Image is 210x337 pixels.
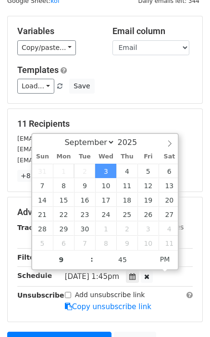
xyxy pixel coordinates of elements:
a: Templates [17,65,59,75]
span: September 27, 2025 [159,207,180,221]
span: September 16, 2025 [74,193,95,207]
span: September 6, 2025 [159,164,180,178]
span: September 9, 2025 [74,178,95,193]
span: September 8, 2025 [53,178,74,193]
input: Year [115,138,149,147]
strong: Tracking [17,224,49,231]
span: September 3, 2025 [95,164,116,178]
small: [EMAIL_ADDRESS][DOMAIN_NAME] [17,145,124,153]
span: Wed [95,154,116,160]
strong: Unsubscribe [17,291,64,299]
small: [EMAIL_ADDRESS][DOMAIN_NAME] [17,156,124,164]
h5: Advanced [17,207,193,217]
span: September 25, 2025 [116,207,137,221]
a: Copy unsubscribe link [65,302,151,311]
span: October 5, 2025 [32,236,53,250]
span: Sat [159,154,180,160]
input: Hour [32,250,91,269]
span: September 14, 2025 [32,193,53,207]
span: September 30, 2025 [74,221,95,236]
span: October 11, 2025 [159,236,180,250]
span: October 1, 2025 [95,221,116,236]
span: October 10, 2025 [137,236,159,250]
strong: Schedule [17,272,52,279]
span: September 13, 2025 [159,178,180,193]
input: Minute [93,250,152,269]
span: September 10, 2025 [95,178,116,193]
span: October 3, 2025 [137,221,159,236]
a: Load... [17,79,54,94]
strong: Filters [17,253,42,261]
span: Click to toggle [152,250,178,269]
iframe: Chat Widget [162,291,210,337]
span: Sun [32,154,53,160]
span: September 21, 2025 [32,207,53,221]
span: September 12, 2025 [137,178,159,193]
h5: 11 Recipients [17,119,193,129]
span: : [90,250,93,269]
a: Copy/paste... [17,40,76,55]
span: Mon [53,154,74,160]
span: September 29, 2025 [53,221,74,236]
span: September 24, 2025 [95,207,116,221]
span: October 2, 2025 [116,221,137,236]
span: September 2, 2025 [74,164,95,178]
span: September 22, 2025 [53,207,74,221]
small: [EMAIL_ADDRESS][DOMAIN_NAME] [17,135,124,142]
span: August 31, 2025 [32,164,53,178]
span: September 20, 2025 [159,193,180,207]
span: September 1, 2025 [53,164,74,178]
button: Save [69,79,94,94]
span: Fri [137,154,159,160]
a: +8 more [17,170,53,182]
span: September 18, 2025 [116,193,137,207]
span: September 7, 2025 [32,178,53,193]
span: October 9, 2025 [116,236,137,250]
h5: Email column [112,26,193,36]
span: September 26, 2025 [137,207,159,221]
span: September 15, 2025 [53,193,74,207]
span: September 23, 2025 [74,207,95,221]
span: September 19, 2025 [137,193,159,207]
span: September 28, 2025 [32,221,53,236]
span: Thu [116,154,137,160]
h5: Variables [17,26,98,36]
span: October 6, 2025 [53,236,74,250]
span: Tue [74,154,95,160]
span: September 5, 2025 [137,164,159,178]
span: September 11, 2025 [116,178,137,193]
span: October 4, 2025 [159,221,180,236]
span: September 17, 2025 [95,193,116,207]
span: October 8, 2025 [95,236,116,250]
span: October 7, 2025 [74,236,95,250]
label: Add unsubscribe link [75,290,145,300]
span: [DATE] 1:45pm [65,272,119,281]
span: September 4, 2025 [116,164,137,178]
